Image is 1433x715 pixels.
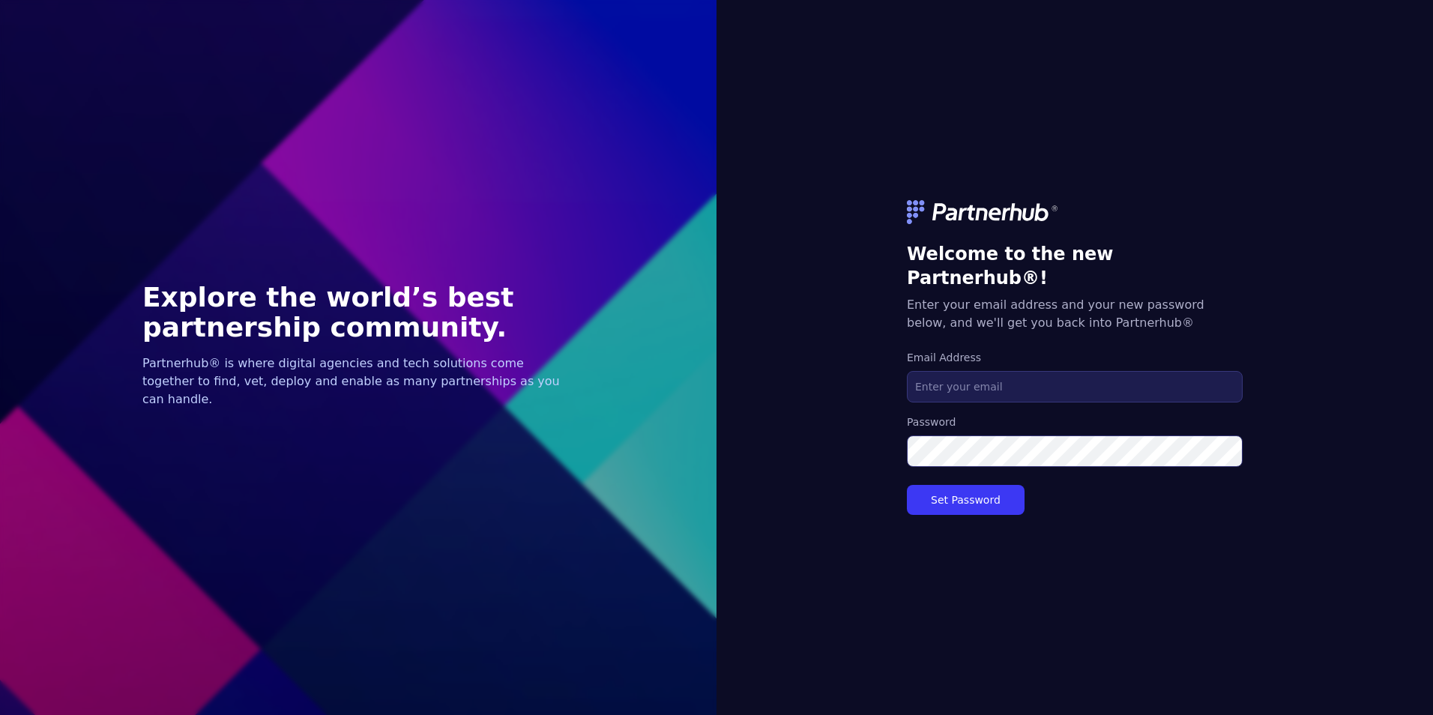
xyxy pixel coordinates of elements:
[907,414,1243,429] label: Password
[907,242,1243,290] h3: Welcome to the new Partnerhub®!
[142,283,574,343] h1: Explore the world’s best partnership community.
[907,200,1060,224] img: logo
[907,485,1025,515] button: Set Password
[907,296,1243,332] h5: Enter your email address and your new password below, and we'll get you back into Partnerhub®
[907,371,1243,402] input: Enter your email
[907,350,1243,365] label: Email Address
[142,355,574,408] p: Partnerhub® is where digital agencies and tech solutions come together to find, vet, deploy and e...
